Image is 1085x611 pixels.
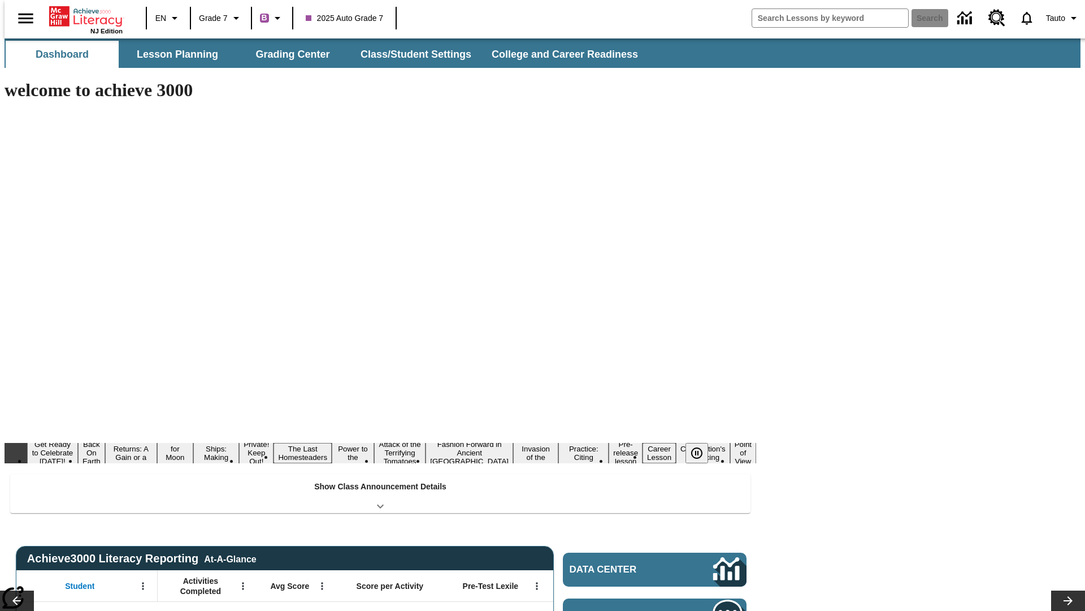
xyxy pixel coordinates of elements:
span: Activities Completed [163,576,238,596]
button: Slide 3 Free Returns: A Gain or a Drain? [105,434,157,472]
button: Slide 12 Mixed Practice: Citing Evidence [558,434,609,472]
a: Data Center [563,553,747,587]
span: Avg Score [270,581,309,591]
button: Language: EN, Select a language [150,8,186,28]
button: College and Career Readiness [483,41,647,68]
button: Slide 8 Solar Power to the People [332,434,374,472]
button: Open Menu [528,578,545,595]
button: Slide 15 The Constitution's Balancing Act [676,434,730,472]
span: NJ Edition [90,28,123,35]
button: Slide 4 Time for Moon Rules? [157,434,193,472]
div: SubNavbar [5,41,648,68]
button: Boost Class color is purple. Change class color [255,8,289,28]
div: At-A-Glance [204,552,256,565]
div: SubNavbar [5,38,1080,68]
a: Notifications [1012,3,1041,33]
button: Lesson carousel, Next [1051,591,1085,611]
div: Home [49,4,123,35]
input: search field [752,9,908,27]
div: Show Class Announcement Details [10,474,750,513]
button: Open side menu [9,2,42,35]
span: 2025 Auto Grade 7 [306,12,384,24]
button: Slide 9 Attack of the Terrifying Tomatoes [374,438,426,467]
button: Profile/Settings [1041,8,1085,28]
span: EN [155,12,166,24]
button: Class/Student Settings [351,41,480,68]
a: Data Center [951,3,982,34]
span: Student [65,581,94,591]
button: Slide 14 Career Lesson [643,443,676,463]
span: Tauto [1046,12,1065,24]
span: Achieve3000 Literacy Reporting [27,552,257,565]
div: Pause [685,443,719,463]
span: Score per Activity [357,581,424,591]
button: Slide 13 Pre-release lesson [609,438,643,467]
button: Slide 16 Point of View [730,438,756,467]
a: Home [49,5,123,28]
button: Lesson Planning [121,41,234,68]
h1: welcome to achieve 3000 [5,80,756,101]
button: Slide 1 Get Ready to Celebrate Juneteenth! [27,438,78,467]
button: Open Menu [134,578,151,595]
button: Grade: Grade 7, Select a grade [194,8,248,28]
button: Slide 11 The Invasion of the Free CD [513,434,558,472]
button: Dashboard [6,41,119,68]
button: Grading Center [236,41,349,68]
button: Slide 2 Back On Earth [78,438,105,467]
a: Resource Center, Will open in new tab [982,3,1012,33]
button: Slide 7 The Last Homesteaders [274,443,332,463]
span: Grade 7 [199,12,228,24]
p: Show Class Announcement Details [314,481,446,493]
button: Pause [685,443,708,463]
span: Pre-Test Lexile [463,581,519,591]
button: Slide 10 Fashion Forward in Ancient Rome [426,438,513,467]
button: Slide 6 Private! Keep Out! [239,438,274,467]
span: B [262,11,267,25]
button: Open Menu [235,578,251,595]
button: Open Menu [314,578,331,595]
button: Slide 5 Cruise Ships: Making Waves [193,434,239,472]
span: Data Center [570,564,675,575]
